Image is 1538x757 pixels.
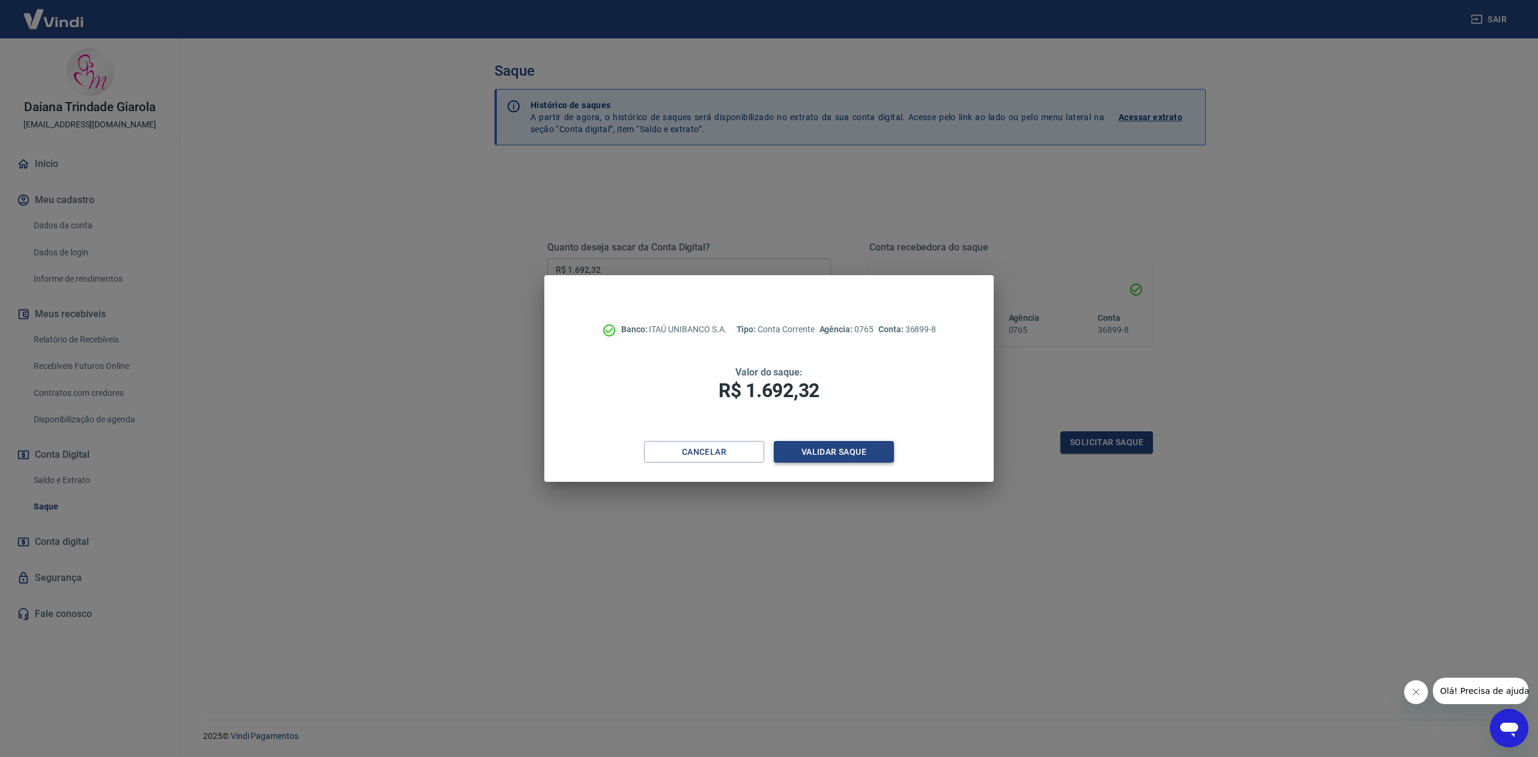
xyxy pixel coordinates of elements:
[737,323,815,336] p: Conta Corrente
[819,324,855,334] span: Agência:
[774,441,894,463] button: Validar saque
[1490,709,1528,747] iframe: Botão para abrir a janela de mensagens
[644,441,764,463] button: Cancelar
[621,324,649,334] span: Banco:
[1433,678,1528,704] iframe: Mensagem da empresa
[878,323,936,336] p: 36899-8
[878,324,905,334] span: Conta:
[737,324,758,334] span: Tipo:
[719,379,819,402] span: R$ 1.692,32
[621,323,727,336] p: ITAÚ UNIBANCO S.A.
[735,366,803,378] span: Valor do saque:
[1404,680,1428,704] iframe: Fechar mensagem
[7,8,101,18] span: Olá! Precisa de ajuda?
[819,323,874,336] p: 0765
